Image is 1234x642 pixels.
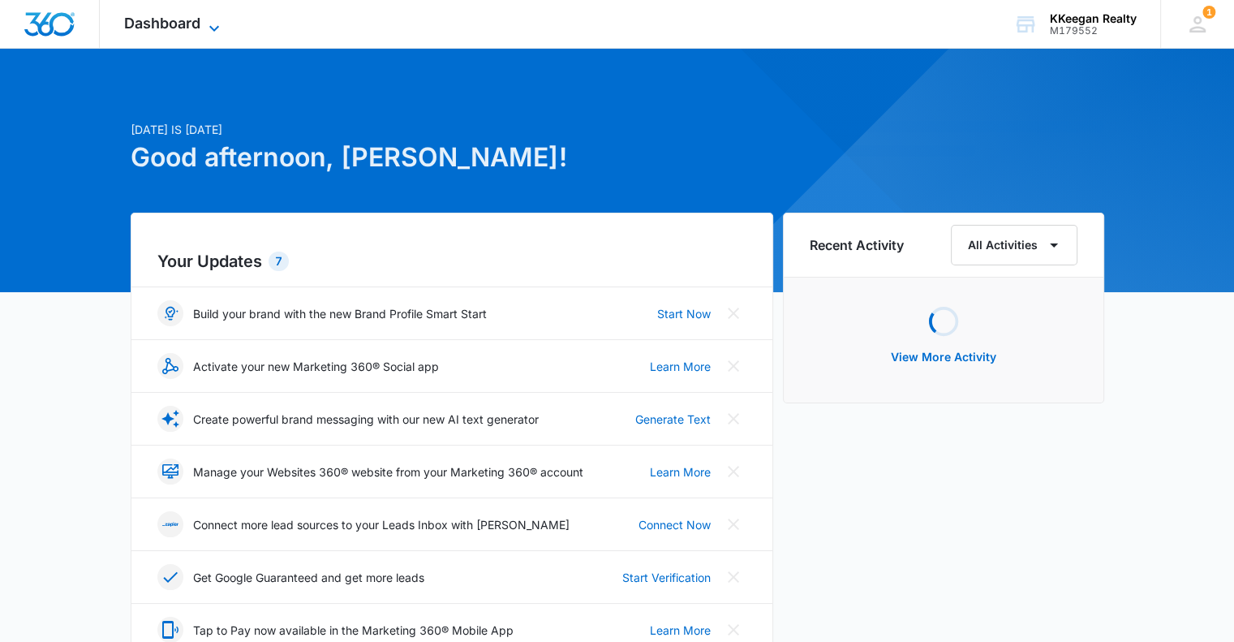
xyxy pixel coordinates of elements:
button: All Activities [951,225,1077,265]
button: Close [720,406,746,432]
a: Learn More [650,622,711,639]
a: Learn More [650,463,711,480]
p: Get Google Guaranteed and get more leads [193,569,424,586]
button: Close [720,459,746,485]
p: Manage your Websites 360® website from your Marketing 360® account [193,463,583,480]
p: Tap to Pay now available in the Marketing 360® Mobile App [193,622,514,639]
a: Start Verification [622,569,711,586]
div: account id [1050,25,1137,37]
div: 7 [269,252,289,271]
div: notifications count [1202,6,1215,19]
p: Create powerful brand messaging with our new AI text generator [193,411,539,428]
h1: Good afternoon, [PERSON_NAME]! [131,138,773,177]
a: Connect Now [638,516,711,533]
button: Close [720,511,746,537]
button: View More Activity [875,338,1013,377]
a: Generate Text [635,411,711,428]
a: Learn More [650,358,711,375]
span: 1 [1202,6,1215,19]
a: Start Now [657,305,711,322]
button: Close [720,300,746,326]
h2: Your Updates [157,249,746,274]
button: Close [720,353,746,379]
p: Build your brand with the new Brand Profile Smart Start [193,305,487,322]
button: Close [720,564,746,590]
p: [DATE] is [DATE] [131,121,773,138]
p: Connect more lead sources to your Leads Inbox with [PERSON_NAME] [193,516,570,533]
h6: Recent Activity [810,235,904,255]
span: Dashboard [124,15,200,32]
p: Activate your new Marketing 360® Social app [193,358,439,375]
div: account name [1050,12,1137,25]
